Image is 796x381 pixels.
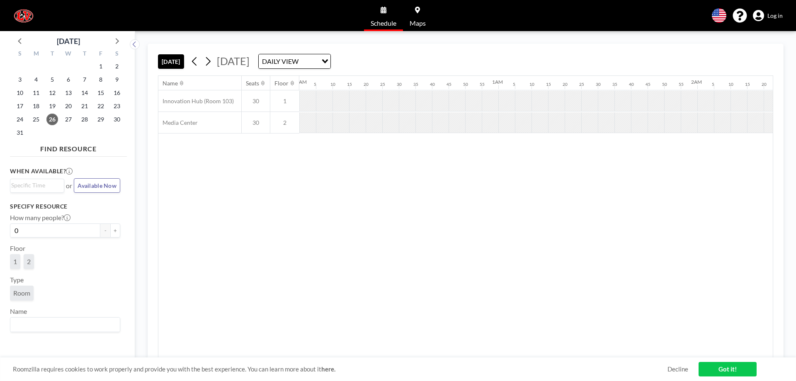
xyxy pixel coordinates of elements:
[753,10,783,22] a: Log in
[397,82,402,87] div: 30
[347,82,352,87] div: 15
[61,49,77,60] div: W
[767,12,783,19] span: Log in
[13,289,30,297] span: Room
[95,87,107,99] span: Friday, August 15, 2025
[691,79,702,85] div: 2AM
[95,74,107,85] span: Friday, August 8, 2025
[78,182,116,189] span: Available Now
[463,82,468,87] div: 50
[30,100,42,112] span: Monday, August 18, 2025
[410,20,426,27] span: Maps
[63,114,74,125] span: Wednesday, August 27, 2025
[110,223,120,238] button: +
[95,114,107,125] span: Friday, August 29, 2025
[63,100,74,112] span: Wednesday, August 20, 2025
[762,82,767,87] div: 20
[14,87,26,99] span: Sunday, August 10, 2025
[13,365,667,373] span: Roomzilla requires cookies to work properly and provide you with the best experience. You can lea...
[28,49,44,60] div: M
[242,97,270,105] span: 30
[95,61,107,72] span: Friday, August 1, 2025
[100,223,110,238] button: -
[529,82,534,87] div: 10
[270,119,299,126] span: 2
[371,20,396,27] span: Schedule
[92,49,109,60] div: F
[79,114,90,125] span: Thursday, August 28, 2025
[293,79,307,85] div: 12AM
[158,119,198,126] span: Media Center
[330,82,335,87] div: 10
[111,114,123,125] span: Saturday, August 30, 2025
[30,74,42,85] span: Monday, August 4, 2025
[57,35,80,47] div: [DATE]
[728,82,733,87] div: 10
[447,82,451,87] div: 45
[274,80,289,87] div: Floor
[95,100,107,112] span: Friday, August 22, 2025
[10,244,25,252] label: Floor
[492,79,503,85] div: 1AM
[242,119,270,126] span: 30
[596,82,601,87] div: 30
[646,82,650,87] div: 45
[10,203,120,210] h3: Specify resource
[14,100,26,112] span: Sunday, August 17, 2025
[10,307,27,315] label: Name
[246,80,259,87] div: Seats
[46,74,58,85] span: Tuesday, August 5, 2025
[629,82,634,87] div: 40
[14,114,26,125] span: Sunday, August 24, 2025
[321,365,335,373] a: here.
[158,97,234,105] span: Innovation Hub (Room 103)
[430,82,435,87] div: 40
[63,87,74,99] span: Wednesday, August 13, 2025
[14,127,26,138] span: Sunday, August 31, 2025
[667,365,688,373] a: Decline
[679,82,684,87] div: 55
[712,82,714,87] div: 5
[260,56,300,67] span: DAILY VIEW
[10,179,64,192] div: Search for option
[44,49,61,60] div: T
[14,74,26,85] span: Sunday, August 3, 2025
[380,82,385,87] div: 25
[745,82,750,87] div: 15
[158,54,184,69] button: [DATE]
[12,49,28,60] div: S
[10,276,24,284] label: Type
[46,114,58,125] span: Tuesday, August 26, 2025
[563,82,568,87] div: 20
[413,82,418,87] div: 35
[30,114,42,125] span: Monday, August 25, 2025
[513,82,515,87] div: 5
[27,257,31,266] span: 2
[10,214,70,222] label: How many people?
[699,362,757,376] a: Got it!
[46,100,58,112] span: Tuesday, August 19, 2025
[546,82,551,87] div: 15
[79,74,90,85] span: Thursday, August 7, 2025
[579,82,584,87] div: 25
[30,87,42,99] span: Monday, August 11, 2025
[612,82,617,87] div: 35
[301,56,317,67] input: Search for option
[217,55,250,67] span: [DATE]
[259,54,330,68] div: Search for option
[46,87,58,99] span: Tuesday, August 12, 2025
[74,178,120,193] button: Available Now
[63,74,74,85] span: Wednesday, August 6, 2025
[163,80,178,87] div: Name
[76,49,92,60] div: T
[662,82,667,87] div: 50
[13,7,34,24] img: organization-logo
[364,82,369,87] div: 20
[79,100,90,112] span: Thursday, August 21, 2025
[66,182,72,190] span: or
[270,97,299,105] span: 1
[314,82,316,87] div: 5
[111,87,123,99] span: Saturday, August 16, 2025
[10,318,120,332] div: Search for option
[11,319,115,330] input: Search for option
